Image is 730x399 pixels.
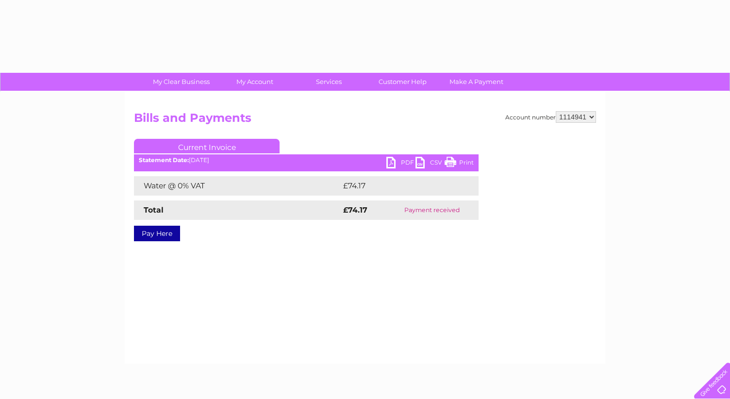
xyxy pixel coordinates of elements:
a: Print [445,157,474,171]
a: Services [289,73,369,91]
h2: Bills and Payments [134,111,596,130]
a: Current Invoice [134,139,280,153]
strong: Total [144,205,164,215]
a: My Account [215,73,295,91]
td: Payment received [386,200,479,220]
div: [DATE] [134,157,479,164]
strong: £74.17 [343,205,367,215]
a: PDF [386,157,415,171]
a: Customer Help [363,73,443,91]
div: Account number [505,111,596,123]
td: £74.17 [341,176,458,196]
a: CSV [415,157,445,171]
b: Statement Date: [139,156,189,164]
a: My Clear Business [141,73,221,91]
a: Pay Here [134,226,180,241]
td: Water @ 0% VAT [134,176,341,196]
a: Make A Payment [436,73,516,91]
